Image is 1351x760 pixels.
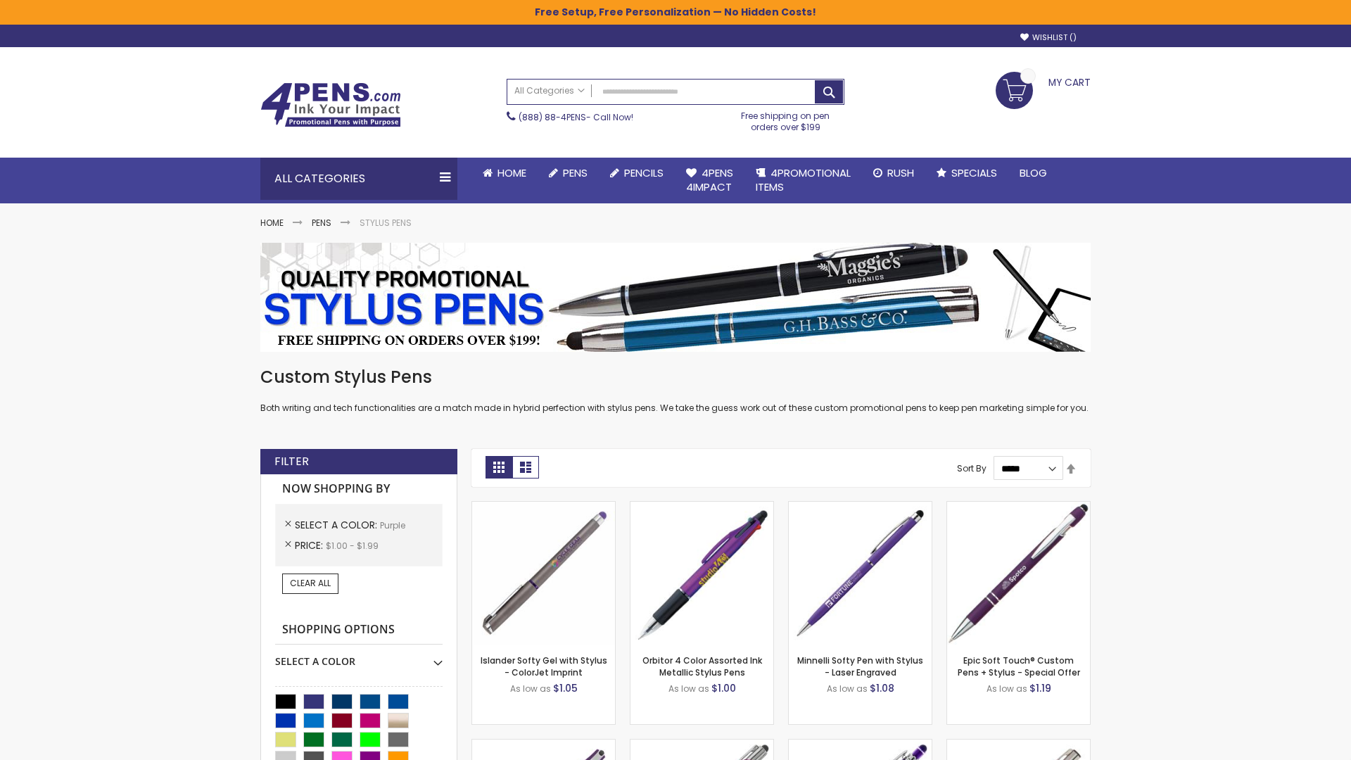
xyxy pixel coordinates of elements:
[295,538,326,552] span: Price
[538,158,599,189] a: Pens
[360,217,412,229] strong: Stylus Pens
[260,82,401,127] img: 4Pens Custom Pens and Promotional Products
[260,366,1091,388] h1: Custom Stylus Pens
[744,158,862,203] a: 4PROMOTIONALITEMS
[862,158,925,189] a: Rush
[711,681,736,695] span: $1.00
[668,683,709,695] span: As low as
[472,501,615,513] a: Islander Softy Gel with Stylus - ColorJet Imprint-Purple
[471,158,538,189] a: Home
[275,615,443,645] strong: Shopping Options
[507,80,592,103] a: All Categories
[472,739,615,751] a: Avendale Velvet Touch Stylus Gel Pen-Purple
[260,158,457,200] div: All Categories
[624,165,664,180] span: Pencils
[870,681,894,695] span: $1.08
[481,654,607,678] a: Islander Softy Gel with Stylus - ColorJet Imprint
[827,683,868,695] span: As low as
[282,574,338,593] a: Clear All
[312,217,331,229] a: Pens
[1008,158,1058,189] a: Blog
[519,111,633,123] span: - Call Now!
[553,681,578,695] span: $1.05
[630,739,773,751] a: Tres-Chic with Stylus Metal Pen - Standard Laser-Purple
[987,683,1027,695] span: As low as
[675,158,744,203] a: 4Pens4impact
[789,502,932,645] img: Minnelli Softy Pen with Stylus - Laser Engraved-Purple
[274,454,309,469] strong: Filter
[380,519,405,531] span: Purple
[887,165,914,180] span: Rush
[290,577,331,589] span: Clear All
[510,683,551,695] span: As low as
[514,85,585,96] span: All Categories
[925,158,1008,189] a: Specials
[727,105,845,133] div: Free shipping on pen orders over $199
[947,502,1090,645] img: 4P-MS8B-Purple
[1029,681,1051,695] span: $1.19
[599,158,675,189] a: Pencils
[947,739,1090,751] a: Tres-Chic Touch Pen - Standard Laser-Purple
[947,501,1090,513] a: 4P-MS8B-Purple
[486,456,512,479] strong: Grid
[957,462,987,474] label: Sort By
[797,654,923,678] a: Minnelli Softy Pen with Stylus - Laser Engraved
[295,518,380,532] span: Select A Color
[686,165,733,194] span: 4Pens 4impact
[260,366,1091,414] div: Both writing and tech functionalities are a match made in hybrid perfection with stylus pens. We ...
[951,165,997,180] span: Specials
[275,474,443,504] strong: Now Shopping by
[563,165,588,180] span: Pens
[642,654,762,678] a: Orbitor 4 Color Assorted Ink Metallic Stylus Pens
[789,739,932,751] a: Phoenix Softy with Stylus Pen - Laser-Purple
[789,501,932,513] a: Minnelli Softy Pen with Stylus - Laser Engraved-Purple
[1020,165,1047,180] span: Blog
[630,501,773,513] a: Orbitor 4 Color Assorted Ink Metallic Stylus Pens-Purple
[958,654,1080,678] a: Epic Soft Touch® Custom Pens + Stylus - Special Offer
[472,502,615,645] img: Islander Softy Gel with Stylus - ColorJet Imprint-Purple
[630,502,773,645] img: Orbitor 4 Color Assorted Ink Metallic Stylus Pens-Purple
[756,165,851,194] span: 4PROMOTIONAL ITEMS
[326,540,379,552] span: $1.00 - $1.99
[519,111,586,123] a: (888) 88-4PENS
[260,217,284,229] a: Home
[497,165,526,180] span: Home
[260,243,1091,352] img: Stylus Pens
[1020,32,1077,43] a: Wishlist
[275,645,443,669] div: Select A Color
